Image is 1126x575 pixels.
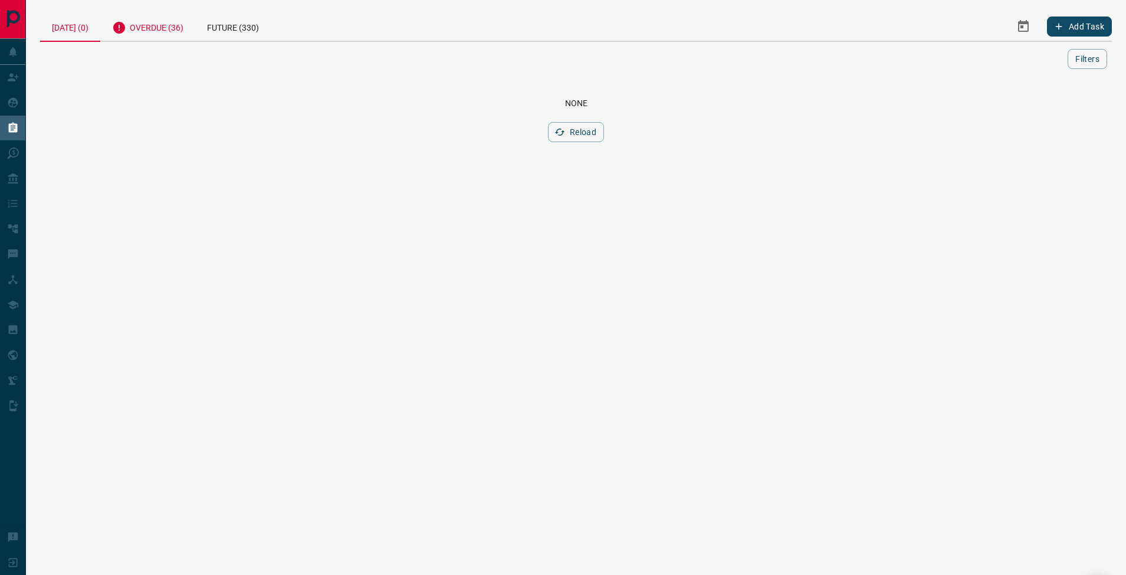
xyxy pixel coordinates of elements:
button: Filters [1068,49,1107,69]
button: Reload [548,122,604,142]
div: Future (330) [195,12,271,41]
button: Add Task [1047,17,1112,37]
div: None [54,98,1098,108]
button: Select Date Range [1009,12,1038,41]
div: Overdue (36) [100,12,195,41]
div: [DATE] (0) [40,12,100,42]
